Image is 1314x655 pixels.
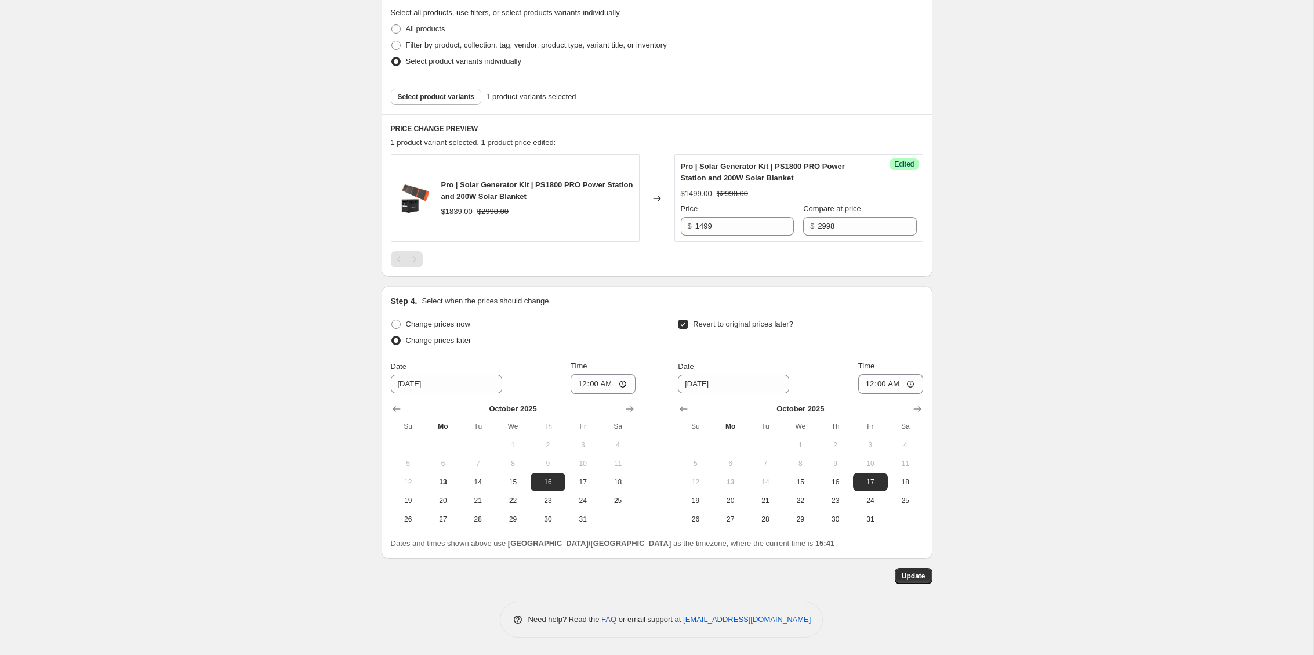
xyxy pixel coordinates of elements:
span: 8 [787,459,813,468]
button: Tuesday October 14 2025 [460,473,495,491]
th: Friday [565,417,600,436]
span: Th [535,422,561,431]
span: Select product variants individually [406,57,521,66]
span: Select all products, use filters, or select products variants individually [391,8,620,17]
span: $ [810,222,814,230]
span: 14 [465,477,491,487]
strike: $2998.00 [717,188,748,200]
button: Wednesday October 1 2025 [495,436,530,454]
button: Monday October 20 2025 [426,491,460,510]
span: 17 [858,477,883,487]
span: 29 [500,515,525,524]
button: Sunday October 12 2025 [678,473,713,491]
th: Sunday [678,417,713,436]
button: Monday October 27 2025 [426,510,460,529]
button: Thursday October 9 2025 [531,454,565,473]
button: Wednesday October 29 2025 [783,510,818,529]
span: Update [902,571,925,581]
span: 30 [822,515,848,524]
button: Friday October 24 2025 [565,491,600,510]
button: Saturday October 11 2025 [600,454,635,473]
button: Saturday October 18 2025 [888,473,923,491]
span: Time [858,361,874,370]
span: 16 [822,477,848,487]
th: Thursday [531,417,565,436]
span: Pro | Solar Generator Kit | PS1800 PRO Power Station and 200W Solar Blanket [681,162,845,182]
input: 12:00 [571,374,636,394]
span: Date [391,362,406,371]
span: 10 [570,459,596,468]
span: Date [678,362,694,371]
button: Sunday October 26 2025 [391,510,426,529]
span: 2 [822,440,848,450]
span: All products [406,24,445,33]
span: 19 [683,496,708,505]
span: Pro | Solar Generator Kit | PS1800 PRO Power Station and 200W Solar Blanket [441,180,633,201]
th: Friday [853,417,888,436]
th: Wednesday [783,417,818,436]
button: Sunday October 5 2025 [678,454,713,473]
button: Wednesday October 8 2025 [783,454,818,473]
button: Thursday October 16 2025 [818,473,852,491]
button: Show next month, November 2025 [909,401,925,417]
span: Change prices now [406,320,470,328]
button: Tuesday October 21 2025 [748,491,783,510]
span: 15 [500,477,525,487]
span: 25 [605,496,630,505]
span: Su [683,422,708,431]
b: 15:41 [815,539,834,548]
button: Friday October 17 2025 [853,473,888,491]
span: 22 [500,496,525,505]
span: 1 product variants selected [486,91,576,103]
button: Wednesday October 29 2025 [495,510,530,529]
span: 5 [683,459,708,468]
span: 6 [718,459,743,468]
span: 28 [465,515,491,524]
span: 2 [535,440,561,450]
button: Show previous month, September 2025 [676,401,692,417]
b: [GEOGRAPHIC_DATA]/[GEOGRAPHIC_DATA] [508,539,671,548]
span: 24 [570,496,596,505]
span: 7 [753,459,778,468]
span: 30 [535,515,561,524]
button: Friday October 10 2025 [565,454,600,473]
button: Saturday October 4 2025 [888,436,923,454]
span: 17 [570,477,596,487]
span: 6 [430,459,456,468]
span: 29 [787,515,813,524]
button: Saturday October 18 2025 [600,473,635,491]
button: Thursday October 16 2025 [531,473,565,491]
span: 26 [683,515,708,524]
button: Sunday October 5 2025 [391,454,426,473]
button: Wednesday October 1 2025 [783,436,818,454]
span: 8 [500,459,525,468]
span: or email support at [616,615,683,624]
span: 31 [570,515,596,524]
button: Thursday October 30 2025 [531,510,565,529]
span: 18 [605,477,630,487]
span: Mo [718,422,743,431]
span: 16 [535,477,561,487]
span: 24 [858,496,883,505]
span: Revert to original prices later? [693,320,793,328]
button: Monday October 27 2025 [713,510,748,529]
span: 18 [892,477,918,487]
div: $1499.00 [681,188,712,200]
button: Friday October 17 2025 [565,473,600,491]
span: 23 [822,496,848,505]
span: 3 [570,440,596,450]
input: 10/13/2025 [391,375,502,393]
button: Wednesday October 22 2025 [495,491,530,510]
span: Tu [465,422,491,431]
button: Monday October 20 2025 [713,491,748,510]
th: Saturday [600,417,635,436]
p: Select when the prices should change [422,295,549,307]
span: 9 [535,459,561,468]
span: 15 [787,477,813,487]
span: 1 [787,440,813,450]
span: Time [571,361,587,370]
a: [EMAIL_ADDRESS][DOMAIN_NAME] [683,615,811,624]
strike: $2998.00 [477,206,509,218]
span: Select product variants [398,92,475,102]
button: Show previous month, September 2025 [389,401,405,417]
